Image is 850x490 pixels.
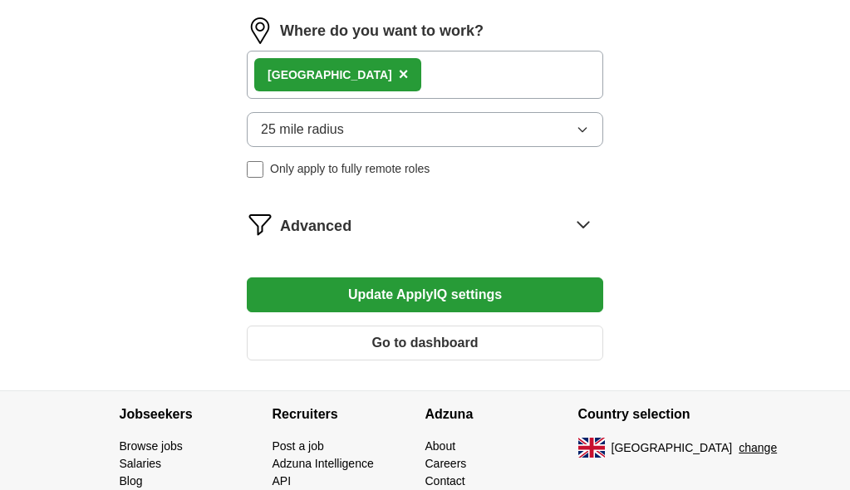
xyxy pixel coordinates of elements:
[399,65,409,83] span: ×
[247,161,263,178] input: Only apply to fully remote roles
[247,112,603,147] button: 25 mile radius
[247,277,603,312] button: Update ApplyIQ settings
[120,439,183,453] a: Browse jobs
[612,439,733,457] span: [GEOGRAPHIC_DATA]
[578,391,731,438] h4: Country selection
[273,457,374,470] a: Adzuna Intelligence
[399,62,409,87] button: ×
[120,457,162,470] a: Salaries
[247,326,603,360] button: Go to dashboard
[273,474,292,488] a: API
[739,439,777,457] button: change
[425,457,467,470] a: Careers
[425,474,465,488] a: Contact
[268,66,392,84] div: [GEOGRAPHIC_DATA]
[280,20,484,42] label: Where do you want to work?
[120,474,143,488] a: Blog
[578,438,605,458] img: UK flag
[425,439,456,453] a: About
[280,215,351,238] span: Advanced
[270,160,430,178] span: Only apply to fully remote roles
[247,211,273,238] img: filter
[261,120,344,140] span: 25 mile radius
[273,439,324,453] a: Post a job
[247,17,273,44] img: location.png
